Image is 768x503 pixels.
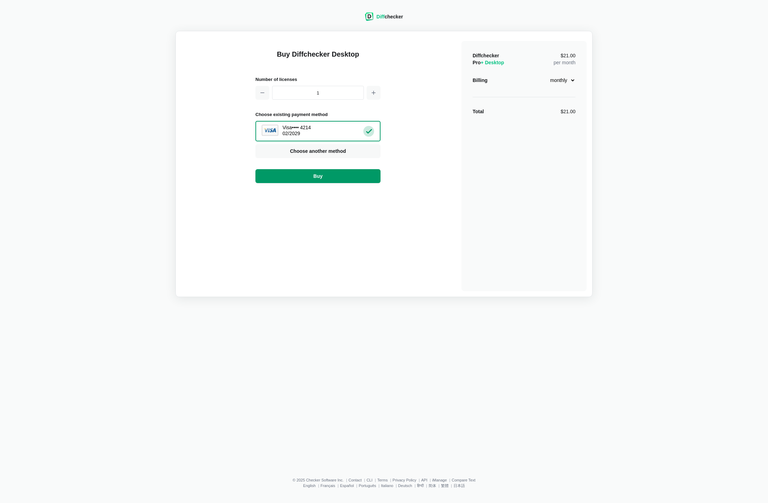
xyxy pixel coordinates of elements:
[359,484,376,488] a: Português
[303,484,316,488] a: English
[473,53,499,58] span: Diffchecker
[293,478,349,482] li: © 2025 Checker Software Inc.
[481,60,504,65] span: + Desktop
[365,16,403,22] a: Diffchecker logoDiffchecker
[283,125,311,138] div: Visa •••• 4214 02 / 2029
[377,478,388,482] a: Terms
[421,478,427,482] a: API
[473,60,504,65] span: Pro
[398,484,412,488] a: Deutsch
[454,484,465,488] a: 日本語
[255,111,381,118] h2: Choose existing payment method
[376,14,384,19] span: Diff
[428,484,436,488] a: 简体
[340,484,354,488] a: Español
[255,169,381,183] button: Buy
[349,478,362,482] a: Contact
[376,13,403,20] div: checker
[473,77,488,84] div: Billing
[255,121,381,141] button: Visa LogoVisa•••• 421402/2029
[561,53,575,58] span: $21.00
[561,108,575,115] div: $21.00
[312,173,324,180] span: Buy
[441,484,449,488] a: 繁體
[255,76,381,83] h2: Number of licenses
[554,52,575,66] div: per month
[432,478,447,482] a: iManage
[255,144,381,158] button: Choose another method
[393,478,416,482] a: Privacy Policy
[255,49,381,67] h1: Buy Diffchecker Desktop
[452,478,475,482] a: Compare Text
[272,86,364,100] input: 1
[365,13,374,21] img: Diffchecker logo
[473,109,484,114] strong: Total
[320,484,335,488] a: Français
[288,148,347,155] span: Choose another method
[381,484,393,488] a: Italiano
[417,484,424,488] a: हिन्दी
[367,478,373,482] a: CLI
[262,125,278,136] img: Visa Logo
